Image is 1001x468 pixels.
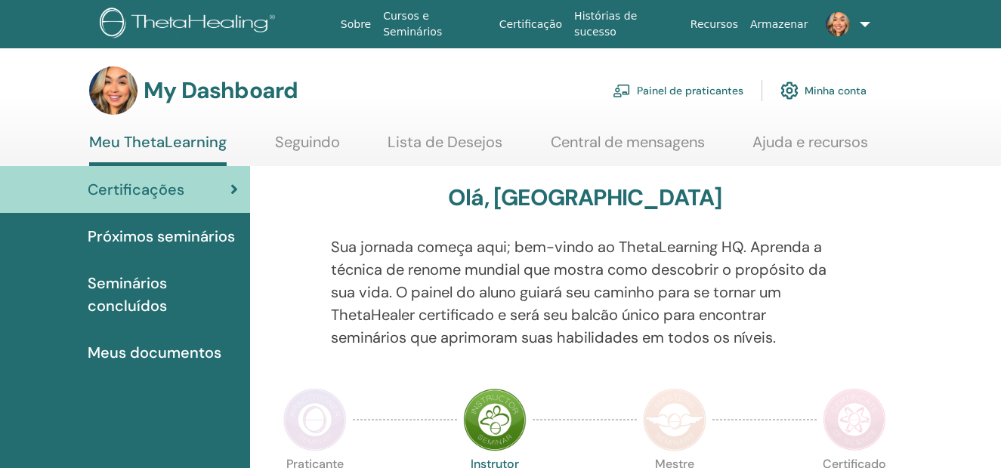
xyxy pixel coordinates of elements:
[388,133,502,162] a: Lista de Desejos
[88,341,221,364] span: Meus documentos
[551,133,705,162] a: Central de mensagens
[613,84,631,97] img: chalkboard-teacher.svg
[613,74,743,107] a: Painel de praticantes
[89,133,227,166] a: Meu ThetaLearning
[335,11,377,38] a: Sobre
[463,388,527,451] img: Instructor
[780,78,799,103] img: cog.svg
[752,133,868,162] a: Ajuda e recursos
[283,388,347,451] img: Practitioner
[826,12,850,36] img: default.jpg
[568,2,684,46] a: Histórias de sucesso
[89,66,137,115] img: default.jpg
[780,74,867,107] a: Minha conta
[643,388,706,451] img: Master
[88,272,238,317] span: Seminários concluídos
[88,178,184,201] span: Certificações
[744,11,814,38] a: Armazenar
[448,184,721,211] h3: Olá, [GEOGRAPHIC_DATA]
[377,2,493,46] a: Cursos e Seminários
[275,133,340,162] a: Seguindo
[88,225,235,248] span: Próximos seminários
[331,236,839,349] p: Sua jornada começa aqui; bem-vindo ao ThetaLearning HQ. Aprenda a técnica de renome mundial que m...
[493,11,568,38] a: Certificação
[684,11,744,38] a: Recursos
[100,8,280,42] img: logo.png
[144,77,298,104] h3: My Dashboard
[823,388,886,451] img: Certificate of Science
